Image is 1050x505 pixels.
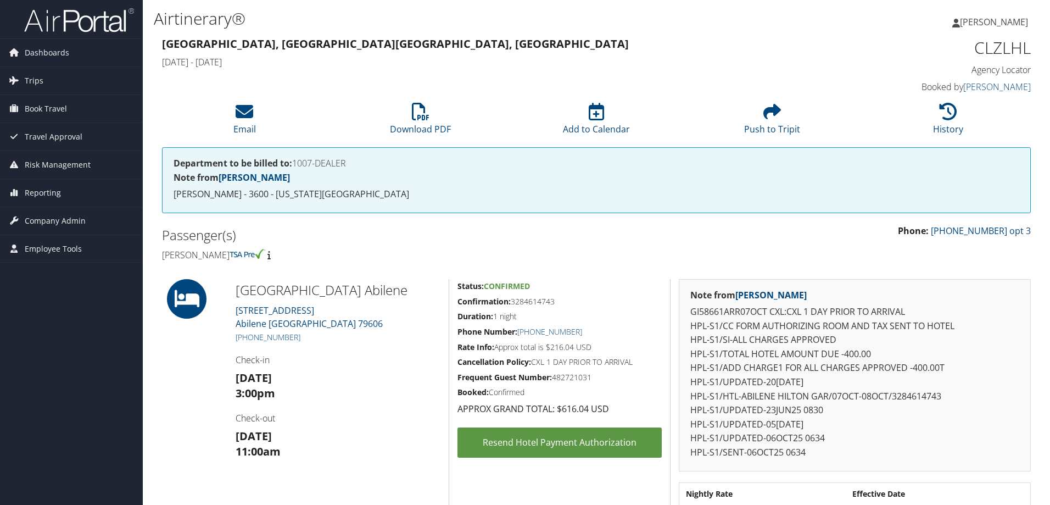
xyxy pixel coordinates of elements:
p: APPROX GRAND TOTAL: $616.04 USD [457,402,662,417]
span: Travel Approval [25,123,82,151]
span: Confirmed [484,281,530,291]
a: [PERSON_NAME] [219,171,290,184]
h1: Airtinerary® [154,7,744,30]
p: GI58661ARR07OCT CXL:CXL 1 DAY PRIOR TO ARRIVAL HPL-S1/CC FORM AUTHORIZING ROOM AND TAX SENT TO HO... [690,305,1019,460]
p: [PERSON_NAME] - 3600 - [US_STATE][GEOGRAPHIC_DATA] [174,187,1019,202]
strong: Status: [457,281,484,291]
a: Push to Tripit [744,109,800,135]
h5: Approx total is $216.04 USD [457,342,662,353]
img: tsa-precheck.png [230,249,265,259]
strong: Confirmation: [457,296,511,307]
a: [PERSON_NAME] [963,81,1031,93]
span: Reporting [25,179,61,207]
a: [PERSON_NAME] [735,289,807,301]
strong: Rate Info: [457,342,494,352]
strong: Frequent Guest Number: [457,372,552,382]
h5: 482721031 [457,372,662,383]
h5: 1 night [457,311,662,322]
a: Download PDF [390,109,451,135]
h1: CLZLHL [826,36,1031,59]
a: [STREET_ADDRESS]Abilene [GEOGRAPHIC_DATA] 79606 [236,304,383,330]
strong: Note from [174,171,290,184]
strong: Booked: [457,387,489,397]
img: airportal-logo.png [24,7,134,33]
h2: Passenger(s) [162,226,588,245]
strong: Phone Number: [457,326,517,337]
strong: Phone: [898,225,929,237]
th: Nightly Rate [680,484,846,504]
a: [PHONE_NUMBER] [236,332,300,342]
strong: 3:00pm [236,386,275,401]
strong: [GEOGRAPHIC_DATA], [GEOGRAPHIC_DATA] [GEOGRAPHIC_DATA], [GEOGRAPHIC_DATA] [162,36,629,51]
strong: Department to be billed to: [174,157,292,169]
h4: Booked by [826,81,1031,93]
h4: 1007-DEALER [174,159,1019,168]
span: Dashboards [25,39,69,66]
a: Resend Hotel Payment Authorization [457,428,662,458]
strong: Cancellation Policy: [457,357,531,367]
h4: [PERSON_NAME] [162,249,588,261]
h4: [DATE] - [DATE] [162,56,809,68]
h4: Check-out [236,412,440,424]
a: [PHONE_NUMBER] [517,326,582,337]
strong: [DATE] [236,429,272,443]
span: Trips [25,67,43,95]
span: Employee Tools [25,235,82,263]
h5: CXL 1 DAY PRIOR TO ARRIVAL [457,357,662,368]
h2: [GEOGRAPHIC_DATA] Abilene [236,281,440,299]
a: [PHONE_NUMBER] opt 3 [931,225,1031,237]
strong: 11:00am [236,444,281,459]
h4: Agency Locator [826,64,1031,76]
h5: Confirmed [457,387,662,398]
th: Effective Date [847,484,1029,504]
strong: Duration: [457,311,493,321]
a: Add to Calendar [563,109,630,135]
h5: 3284614743 [457,296,662,307]
span: [PERSON_NAME] [960,16,1028,28]
span: Risk Management [25,151,91,179]
a: Email [233,109,256,135]
h4: Check-in [236,354,440,366]
strong: Note from [690,289,807,301]
span: Book Travel [25,95,67,123]
span: Company Admin [25,207,86,235]
a: History [933,109,963,135]
a: [PERSON_NAME] [952,5,1039,38]
strong: [DATE] [236,370,272,385]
